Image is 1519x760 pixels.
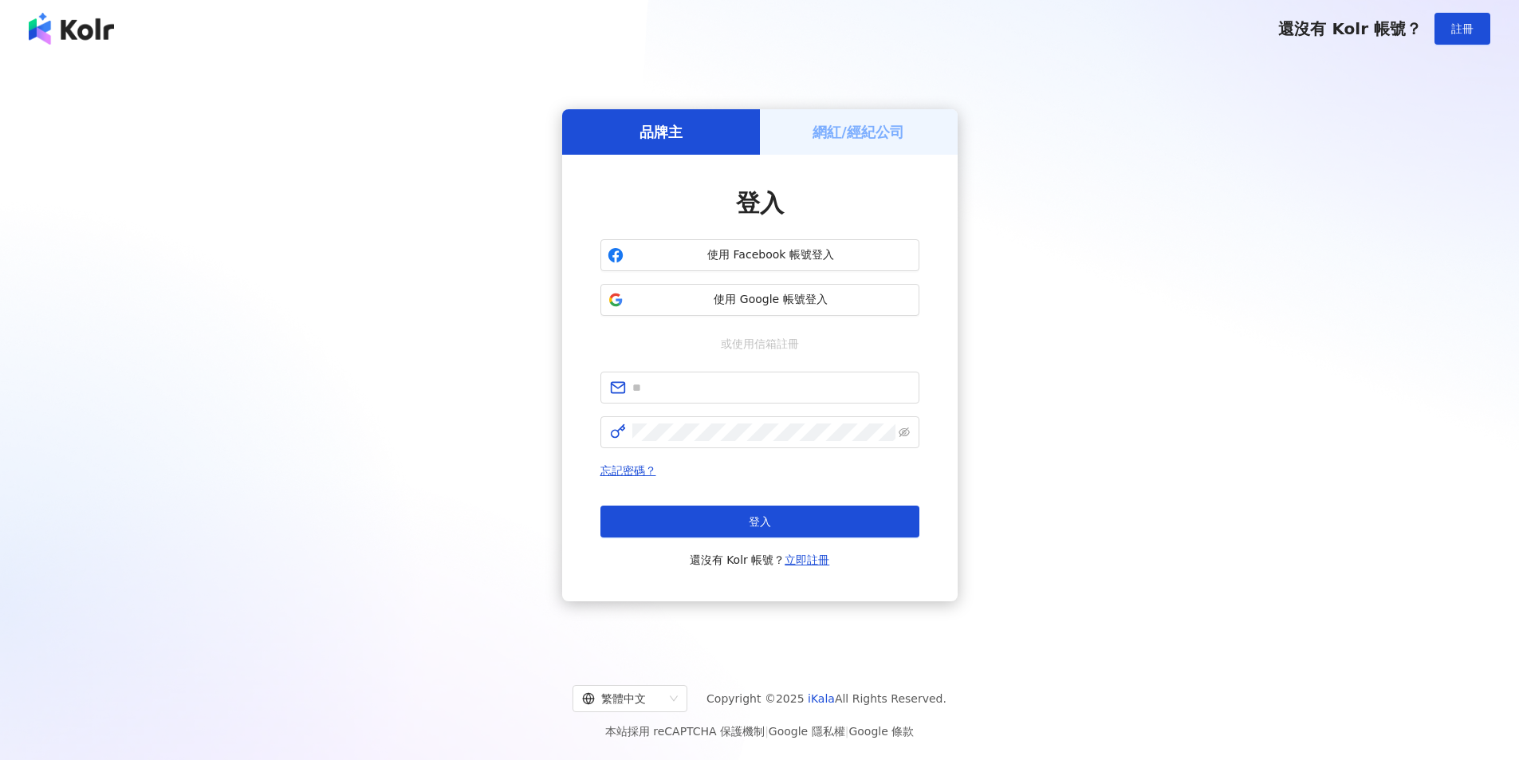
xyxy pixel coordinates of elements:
[848,725,914,738] a: Google 條款
[1434,13,1490,45] button: 註冊
[630,247,912,263] span: 使用 Facebook 帳號登入
[600,284,919,316] button: 使用 Google 帳號登入
[899,427,910,438] span: eye-invisible
[600,464,656,477] a: 忘記密碼？
[769,725,845,738] a: Google 隱私權
[813,122,904,142] h5: 網紅/經紀公司
[630,292,912,308] span: 使用 Google 帳號登入
[736,189,784,217] span: 登入
[29,13,114,45] img: logo
[1278,19,1422,38] span: 還沒有 Kolr 帳號？
[600,506,919,538] button: 登入
[710,335,810,352] span: 或使用信箱註冊
[808,692,835,705] a: iKala
[605,722,914,741] span: 本站採用 reCAPTCHA 保護機制
[845,725,849,738] span: |
[690,550,830,569] span: 還沒有 Kolr 帳號？
[582,686,663,711] div: 繁體中文
[765,725,769,738] span: |
[1451,22,1474,35] span: 註冊
[600,239,919,271] button: 使用 Facebook 帳號登入
[706,689,946,708] span: Copyright © 2025 All Rights Reserved.
[749,515,771,528] span: 登入
[785,553,829,566] a: 立即註冊
[639,122,683,142] h5: 品牌主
